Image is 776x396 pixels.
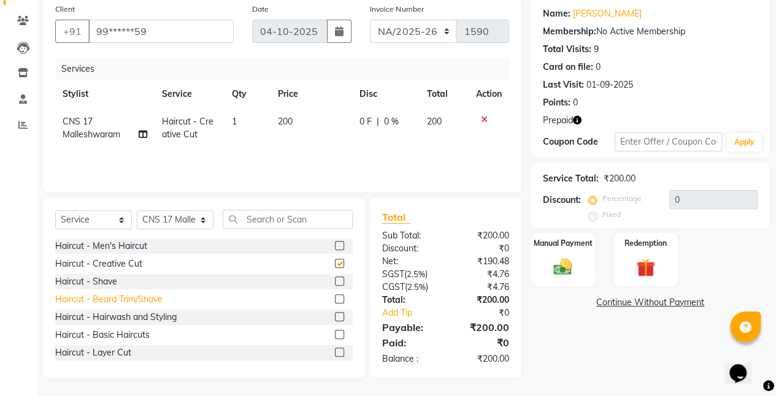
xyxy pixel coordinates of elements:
span: 0 F [359,115,372,128]
div: Card on file: [543,61,593,74]
span: CGST [382,281,405,292]
div: Sub Total: [373,229,446,242]
div: No Active Membership [543,25,758,38]
div: Haircut - Creative Cut [55,257,142,270]
div: 0 [596,61,601,74]
span: Total [382,211,410,224]
span: 1 [231,116,236,127]
div: 01-09-2025 [586,78,633,91]
div: ₹200.00 [604,172,636,185]
div: Discount: [543,194,581,207]
span: 2.5% [407,282,426,292]
img: _cash.svg [548,256,578,278]
label: Client [55,4,75,15]
div: Points: [543,96,570,109]
div: ₹0 [458,307,518,319]
div: ₹0 [445,335,518,350]
th: Service [155,80,225,108]
th: Qty [224,80,271,108]
span: SGST [382,268,404,280]
label: Date [252,4,269,15]
label: Fixed [602,209,621,220]
a: Continue Without Payment [533,296,767,309]
div: Haircut - Basic Haircuts [55,329,150,341]
div: Net: [373,255,446,268]
div: Service Total: [543,172,599,185]
div: Haircut - Hairwash and Styling [55,311,177,324]
div: Balance : [373,352,446,365]
div: ₹200.00 [445,320,518,335]
input: Search by Name/Mobile/Email/Code [88,20,234,43]
div: ₹190.48 [445,255,518,268]
span: | [377,115,379,128]
div: 0 [573,96,578,109]
div: Total: [373,294,446,307]
div: Coupon Code [543,135,615,148]
button: Apply [727,133,762,151]
div: Membership: [543,25,596,38]
label: Redemption [624,238,667,249]
div: ₹200.00 [445,294,518,307]
div: Last Visit: [543,78,584,91]
span: CNS 17 Malleshwaram [63,116,120,140]
div: Discount: [373,242,446,255]
div: ₹4.76 [445,268,518,281]
th: Stylist [55,80,155,108]
div: 9 [594,43,599,56]
iframe: chat widget [724,347,764,384]
div: ₹200.00 [445,229,518,242]
div: ₹200.00 [445,352,518,365]
label: Invoice Number [370,4,423,15]
button: +91 [55,20,90,43]
div: Payable: [373,320,446,335]
div: Paid: [373,335,446,350]
div: Haircut - Men's Haircut [55,240,147,253]
span: 2.5% [407,269,425,279]
span: 200 [427,116,442,127]
div: Total Visits: [543,43,591,56]
div: Haircut - Beard Trim/Shave [55,293,163,306]
th: Price [271,80,352,108]
a: [PERSON_NAME] [573,7,642,20]
div: ₹4.76 [445,281,518,294]
div: Haircut - Layer Cut [55,346,131,359]
label: Percentage [602,193,642,204]
div: Services [56,58,518,80]
div: ( ) [373,281,446,294]
span: 200 [278,116,293,127]
div: ₹0 [445,242,518,255]
span: Haircut - Creative Cut [162,116,213,140]
th: Total [420,80,469,108]
div: ( ) [373,268,446,281]
div: Haircut - Shave [55,275,117,288]
span: Prepaid [543,114,573,127]
a: Add Tip [373,307,458,319]
input: Search or Scan [223,210,353,229]
span: 0 % [384,115,399,128]
img: _gift.svg [631,256,661,279]
th: Disc [352,80,420,108]
label: Manual Payment [534,238,593,249]
input: Enter Offer / Coupon Code [615,132,722,151]
div: Name: [543,7,570,20]
th: Action [469,80,509,108]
